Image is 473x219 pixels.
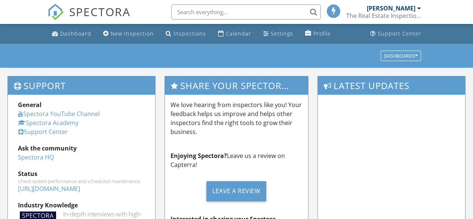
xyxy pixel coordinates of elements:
img: The Best Home Inspection Software - Spectora [47,4,64,20]
a: Support Center [367,27,424,41]
a: Calendar [215,27,254,41]
div: Status [18,169,145,178]
div: Industry Knowledge [18,201,145,210]
a: Spectora YouTube Channel [18,110,100,118]
h3: Latest Updates [318,76,465,95]
div: [PERSON_NAME] [367,4,415,12]
a: Inspections [163,27,209,41]
a: Profile [302,27,334,41]
a: Support Center [18,128,68,136]
strong: General [18,101,42,109]
a: Leave a Review [171,175,302,207]
strong: Enjoying Spectora? [171,152,227,160]
a: Spectora Academy [18,119,79,127]
div: Dashboards [384,53,418,58]
a: [URL][DOMAIN_NAME] [18,185,80,193]
div: Settings [271,30,293,37]
h3: Support [8,76,155,95]
button: Dashboards [381,51,421,61]
a: Spectora HQ [18,153,54,161]
a: Settings [260,27,296,41]
a: Dashboard [49,27,94,41]
div: New Inspection [111,30,154,37]
p: Leave us a review on Capterra! [171,151,302,169]
div: Calendar [226,30,251,37]
a: SPECTORA [47,10,130,26]
div: Dashboard [60,30,91,37]
div: The Real Estate Inspection Company [346,12,421,19]
h3: Share Your Spectora Experience [165,76,308,95]
span: SPECTORA [69,4,130,19]
div: Support Center [378,30,421,37]
div: Check system performance and scheduled maintenance. [18,178,145,184]
div: Leave a Review [206,181,266,201]
div: Profile [313,30,331,37]
a: New Inspection [100,27,157,41]
div: Ask the community [18,144,145,153]
div: Inspections [173,30,206,37]
p: We love hearing from inspectors like you! Your feedback helps us improve and helps other inspecto... [171,100,302,136]
input: Search everything... [171,4,321,19]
